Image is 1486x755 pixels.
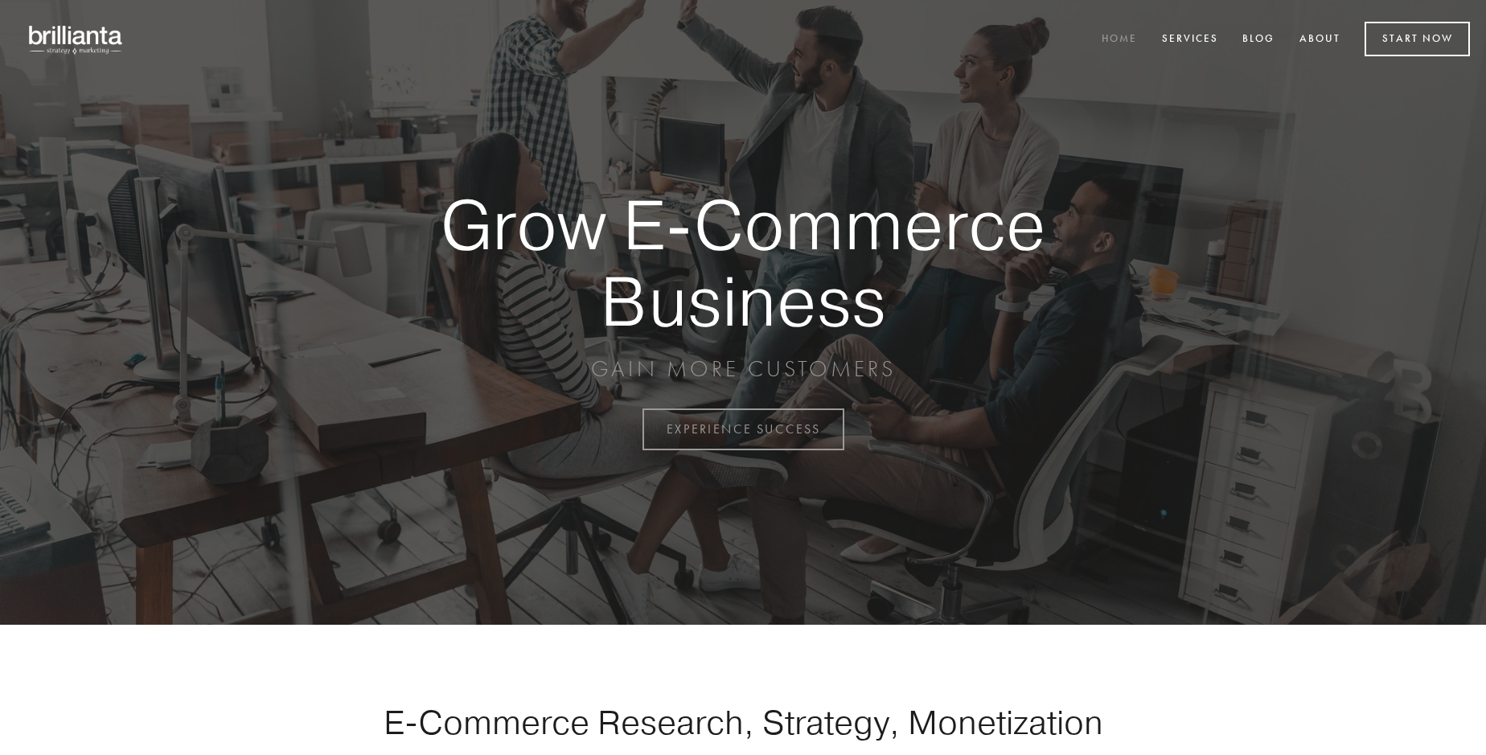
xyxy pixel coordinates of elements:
a: Home [1091,27,1147,53]
h1: E-Commerce Research, Strategy, Monetization [333,702,1153,742]
a: EXPERIENCE SUCCESS [642,408,844,450]
strong: Grow E-Commerce Business [384,187,1102,339]
a: Start Now [1365,22,1470,56]
a: Blog [1232,27,1285,53]
img: brillianta - research, strategy, marketing [16,16,137,63]
p: GAIN MORE CUSTOMERS [384,355,1102,384]
a: About [1289,27,1351,53]
a: Services [1151,27,1229,53]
